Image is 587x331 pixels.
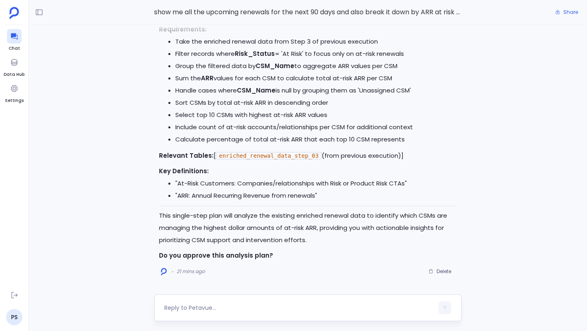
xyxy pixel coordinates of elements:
[256,62,294,70] strong: CSM_Name
[159,151,214,160] strong: Relevant Tables:
[7,45,22,52] span: Chat
[159,167,209,175] strong: Key Definitions:
[175,35,457,48] li: Take the enriched renewal data from Step 3 of previous execution
[175,190,457,202] li: "ARR: Annual Recurring Revenue from renewals"
[4,71,24,78] span: Data Hub
[177,268,205,275] span: 21 mins ago
[423,265,457,278] button: Delete
[154,7,461,18] span: show me all the upcoming renewals for the next 90 days and also break it down by ARR at risk and ...
[4,55,24,78] a: Data Hub
[175,177,457,190] li: "At-Risk Customers: Companies/relationships with Risk or Product Risk CTAs"
[175,72,457,84] li: Sum the values for each CSM to calculate total at-risk ARR per CSM
[216,152,321,159] code: enriched_renewal_data_step_03
[6,309,22,325] a: PS
[563,9,578,15] span: Share
[7,29,22,52] a: Chat
[161,268,167,276] img: logo
[437,268,451,275] span: Delete
[175,97,457,109] li: Sort CSMs by total at-risk ARR in descending order
[175,48,457,60] li: Filter records where = 'At Risk' to focus only on at-risk renewals
[175,84,457,97] li: Handle cases where is null by grouping them as 'Unassigned CSM'
[159,150,457,162] p: [ (from previous execution)]
[237,86,276,95] strong: CSM_Name
[5,97,24,104] span: Settings
[159,210,457,246] p: This single-step plan will analyze the existing enriched renewal data to identify which CSMs are ...
[9,7,19,19] img: petavue logo
[235,49,275,58] strong: Risk_Status
[159,251,273,260] strong: Do you approve this analysis plan?
[175,121,457,133] li: Include count of at-risk accounts/relationships per CSM for additional context
[175,133,457,146] li: Calculate percentage of total at-risk ARR that each top 10 CSM represents
[550,7,583,18] button: Share
[175,109,457,121] li: Select top 10 CSMs with highest at-risk ARR values
[175,60,457,72] li: Group the filtered data by to aggregate ARR values per CSM
[5,81,24,104] a: Settings
[201,74,214,82] strong: ARR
